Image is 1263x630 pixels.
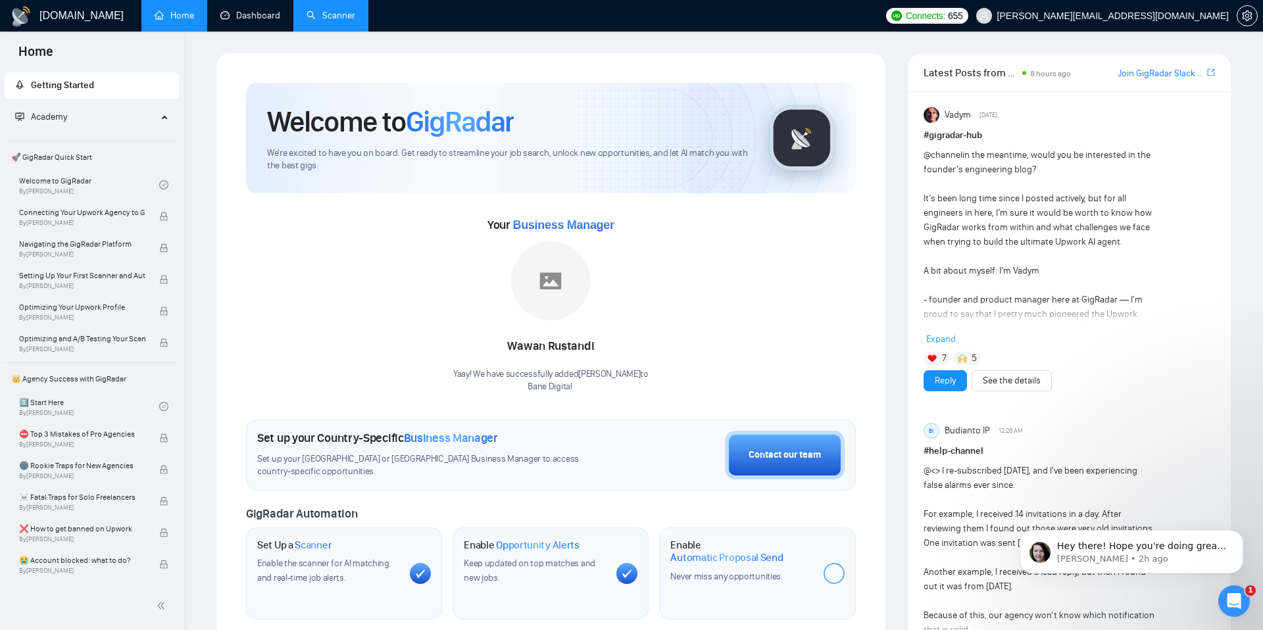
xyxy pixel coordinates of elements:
h1: Set up your Country-Specific [257,431,498,445]
span: lock [159,465,168,474]
a: export [1207,66,1215,79]
a: Join GigRadar Slack Community [1118,66,1204,81]
a: setting [1237,11,1258,21]
span: Your [487,218,614,232]
span: @channel [924,149,962,160]
span: Optimizing and A/B Testing Your Scanner for Better Results [19,332,145,345]
span: By [PERSON_NAME] [19,251,145,258]
span: lock [159,528,168,537]
span: By [PERSON_NAME] [19,535,145,543]
span: Setting Up Your First Scanner and Auto-Bidder [19,269,145,282]
span: check-circle [159,402,168,411]
h1: Welcome to [267,104,514,139]
span: By [PERSON_NAME] [19,345,145,353]
span: fund-projection-screen [15,112,24,121]
span: lock [159,560,168,569]
div: Yaay! We have successfully added [PERSON_NAME] to [453,368,649,393]
a: 1️⃣ Start HereBy[PERSON_NAME] [19,392,159,421]
span: 🌚 Rookie Traps for New Agencies [19,459,145,472]
span: check-circle [159,180,168,189]
span: Never miss any opportunities. [670,571,782,582]
img: ❤️ [928,354,937,363]
h1: Enable [670,539,812,564]
div: in the meantime, would you be interested in the founder’s engineering blog? It’s been long time s... [924,148,1157,524]
a: dashboardDashboard [220,10,280,21]
span: 👑 Agency Success with GigRadar [6,366,178,392]
button: Reply [924,370,967,391]
span: Budianto IP [945,424,990,438]
span: Keep updated on top matches and new jobs. [464,558,595,583]
span: Connects: [906,9,945,23]
span: 7 [942,352,947,365]
span: GigRadar [406,104,514,139]
p: Bane Digital . [453,381,649,393]
a: See the details [983,374,1041,388]
div: BI [924,424,939,438]
span: 🚀 GigRadar Quick Start [6,144,178,170]
img: Vadym [924,107,939,123]
h1: # gigradar-hub [924,128,1215,143]
img: 🙌 [958,354,967,363]
span: By [PERSON_NAME] [19,504,145,512]
span: Enable the scanner for AI matching and real-time job alerts. [257,558,389,583]
img: placeholder.png [511,241,590,320]
span: We're excited to have you on board. Get ready to streamline your job search, unlock new opportuni... [267,147,748,172]
h1: Set Up a [257,539,332,552]
span: Automatic Proposal Send [670,551,783,564]
span: By [PERSON_NAME] [19,441,145,448]
span: By [PERSON_NAME] [19,314,145,322]
span: 1 [1245,585,1256,596]
span: 8 hours ago [1030,69,1071,78]
span: By [PERSON_NAME] [19,472,145,480]
img: logo [11,6,32,27]
span: By [PERSON_NAME] [19,282,145,290]
span: GigRadar Automation [246,506,357,521]
span: By [PERSON_NAME] [19,567,145,575]
li: Getting Started [5,72,179,99]
span: Home [8,42,64,70]
span: ❌ How to get banned on Upwork [19,522,145,535]
span: lock [159,497,168,506]
span: lock [159,306,168,316]
span: Vadym [945,108,971,122]
h1: # help-channel [924,444,1215,458]
span: setting [1237,11,1257,21]
a: searchScanner [307,10,355,21]
span: user [979,11,989,20]
span: export [1207,67,1215,78]
span: Set up your [GEOGRAPHIC_DATA] or [GEOGRAPHIC_DATA] Business Manager to access country-specific op... [257,453,610,478]
span: rocket [15,80,24,89]
span: Getting Started [31,80,94,91]
a: Welcome to GigRadarBy[PERSON_NAME] [19,170,159,199]
span: lock [159,243,168,253]
button: Contact our team [725,431,845,479]
a: homeHome [155,10,194,21]
span: Navigating the GigRadar Platform [19,237,145,251]
img: gigradar-logo.png [769,105,835,171]
span: double-left [157,599,170,612]
img: upwork-logo.png [891,11,902,21]
div: Wawan Rustandi [453,335,649,358]
iframe: Intercom notifications message [1000,502,1263,594]
a: Reply [935,374,956,388]
span: ☠️ Fatal Traps for Solo Freelancers [19,491,145,504]
span: Business Manager [512,218,614,231]
span: Business Manager [404,431,498,445]
span: Connecting Your Upwork Agency to GigRadar [19,206,145,219]
span: lock [159,433,168,443]
span: lock [159,275,168,284]
span: 655 [948,9,962,23]
button: See the details [972,370,1052,391]
span: Optimizing Your Upwork Profile [19,301,145,314]
span: 12:26 AM [999,425,1023,437]
h1: Enable [464,539,580,552]
button: setting [1237,5,1258,26]
span: lock [159,338,168,347]
iframe: Intercom live chat [1218,585,1250,617]
span: 😭 Account blocked: what to do? [19,554,145,567]
span: Academy [31,111,67,122]
span: lock [159,212,168,221]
